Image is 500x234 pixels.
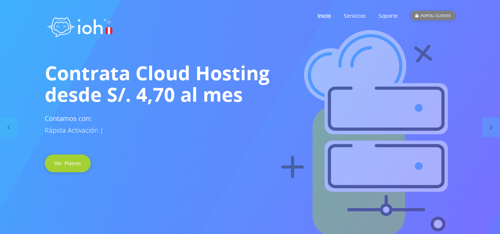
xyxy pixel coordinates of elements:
div: PORTAL CLIENTE [411,11,455,20]
a: Ver Planes [45,155,91,172]
a: Inicio [318,1,331,30]
h1: Contrata Cloud Hosting desde S/. 4,70 al mes [45,62,456,105]
a: Servicios [344,1,366,30]
span: | [100,126,104,135]
img: logo ioh [45,9,115,42]
span: Rápida Activación. [45,126,100,135]
a: PORTAL CLIENTE [411,1,455,30]
h3: Contamos con: [45,112,456,136]
a: Soporte [379,1,398,30]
